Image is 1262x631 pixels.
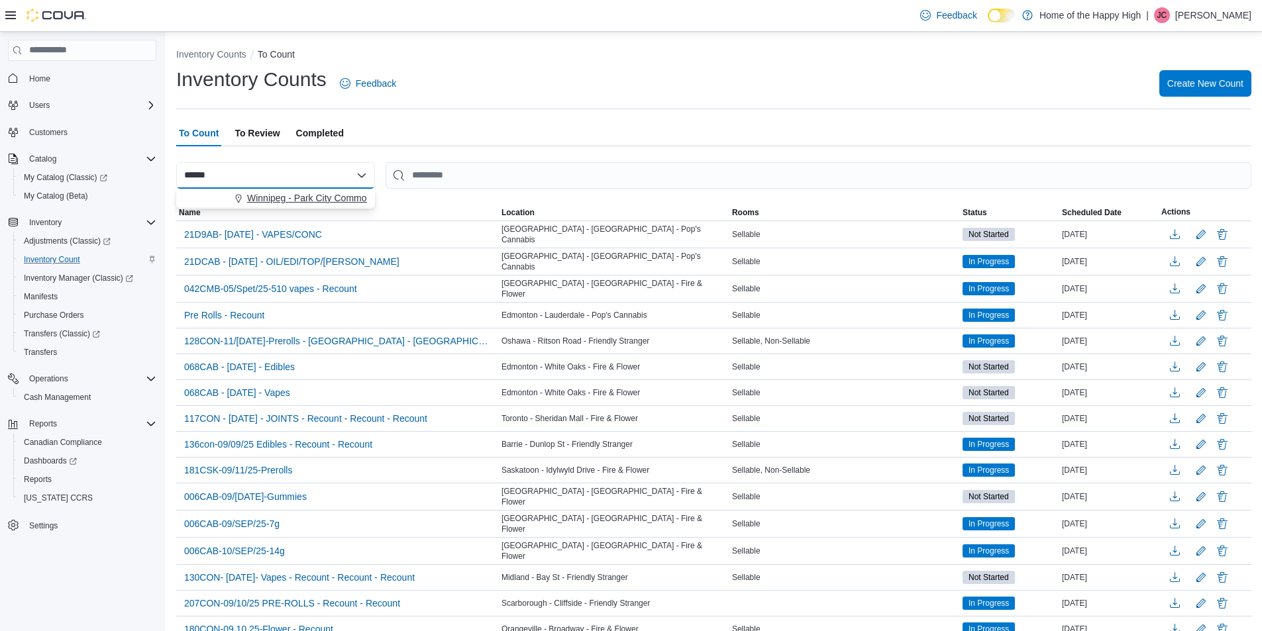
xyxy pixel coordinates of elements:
button: Delete [1214,462,1230,478]
div: Sellable, Non-Sellable [729,333,960,349]
span: Toronto - Sheridan Mall - Fire & Flower [501,413,638,424]
button: Edit count details [1193,305,1209,325]
button: Inventory Count [13,250,162,269]
span: Catalog [29,154,56,164]
button: Canadian Compliance [13,433,162,452]
button: 068CAB - [DATE] - Vapes [179,383,295,403]
span: Settings [29,520,58,531]
span: Cash Management [19,389,156,405]
span: In Progress [969,518,1009,530]
span: In Progress [963,309,1015,322]
button: Users [3,96,162,115]
div: Sellable [729,307,960,323]
span: 042CMB-05/Spet/25-510 vapes - Recount [184,282,357,295]
span: 181CSK-09/11/25-Prerolls [184,463,292,477]
div: Sellable [729,489,960,505]
button: Purchase Orders [13,306,162,324]
span: Customers [29,127,68,138]
button: Delete [1214,516,1230,532]
span: To Review [235,120,280,146]
span: Operations [29,373,68,384]
span: Transfers [19,344,156,360]
a: Adjustments (Classic) [13,232,162,250]
span: 21DCAB - [DATE] - OIL/EDI/TOP/[PERSON_NAME] [184,255,399,268]
div: Sellable [729,436,960,452]
div: [DATE] [1059,226,1159,242]
span: Name [179,207,201,218]
div: [DATE] [1059,462,1159,478]
button: Create New Count [1159,70,1251,97]
nav: An example of EuiBreadcrumbs [176,48,1251,64]
span: Transfers (Classic) [19,326,156,342]
button: 006CAB-09/[DATE]-Gummies [179,487,312,507]
span: 006CAB-09/[DATE]-Gummies [184,490,307,503]
button: Manifests [13,287,162,306]
button: Delete [1214,543,1230,559]
span: Users [24,97,156,113]
span: In Progress [963,517,1015,530]
p: Home of the Happy High [1039,7,1141,23]
span: Not Started [963,571,1015,584]
div: Sellable, Non-Sellable [729,462,960,478]
div: [DATE] [1059,333,1159,349]
button: Inventory [3,213,162,232]
button: Delete [1214,569,1230,585]
button: Edit count details [1193,224,1209,244]
a: Manifests [19,289,63,305]
span: Inventory Manager (Classic) [24,273,133,283]
a: Inventory Manager (Classic) [13,269,162,287]
button: 130CON- [DATE]- Vapes - Recount - Recount - Recount [179,567,420,587]
span: 136con-09/09/25 Edibles - Recount - Recount [184,438,372,451]
button: Edit count details [1193,514,1209,534]
span: My Catalog (Classic) [19,170,156,185]
button: Delete [1214,436,1230,452]
button: Edit count details [1193,252,1209,271]
a: Feedback [335,70,401,97]
span: Pre Rolls - Recount [184,309,264,322]
span: In Progress [963,544,1015,558]
span: [GEOGRAPHIC_DATA] - [GEOGRAPHIC_DATA] - Fire & Flower [501,513,727,534]
div: Sellable [729,385,960,401]
button: Reports [13,470,162,489]
div: Sellable [729,411,960,426]
button: 042CMB-05/Spet/25-510 vapes - Recount [179,279,362,299]
span: Rooms [732,207,759,218]
div: Sellable [729,516,960,532]
div: [DATE] [1059,595,1159,611]
span: Not Started [969,228,1009,240]
span: In Progress [969,597,1009,609]
button: Pre Rolls - Recount [179,305,270,325]
button: Name [176,205,499,220]
span: Customers [24,124,156,140]
div: [DATE] [1059,254,1159,269]
span: Reports [24,416,156,432]
span: Inventory Count [19,252,156,267]
span: In Progress [969,309,1009,321]
button: Delete [1214,254,1230,269]
a: [US_STATE] CCRS [19,490,98,506]
p: | [1146,7,1149,23]
button: Scheduled Date [1059,205,1159,220]
button: Edit count details [1193,460,1209,480]
button: Delete [1214,595,1230,611]
span: Home [24,70,156,87]
span: Not Started [969,387,1009,399]
span: My Catalog (Beta) [19,188,156,204]
img: Cova [26,9,86,22]
button: Inventory Counts [176,49,246,60]
a: Transfers (Classic) [13,324,162,343]
div: [DATE] [1059,281,1159,297]
input: This is a search bar. After typing your query, hit enter to filter the results lower in the page. [386,162,1251,189]
span: In Progress [963,438,1015,451]
a: Canadian Compliance [19,434,107,450]
button: 21DCAB - [DATE] - OIL/EDI/TOP/[PERSON_NAME] [179,252,405,271]
span: Oshawa - Ritson Road - Friendly Stranger [501,336,649,346]
span: Cash Management [24,392,91,403]
button: 068CAB - [DATE] - Edibles [179,357,300,377]
button: Edit count details [1193,331,1209,351]
div: [DATE] [1059,359,1159,375]
span: Home [29,73,50,84]
span: In Progress [969,438,1009,450]
span: Purchase Orders [24,310,84,320]
span: Not Started [963,490,1015,503]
